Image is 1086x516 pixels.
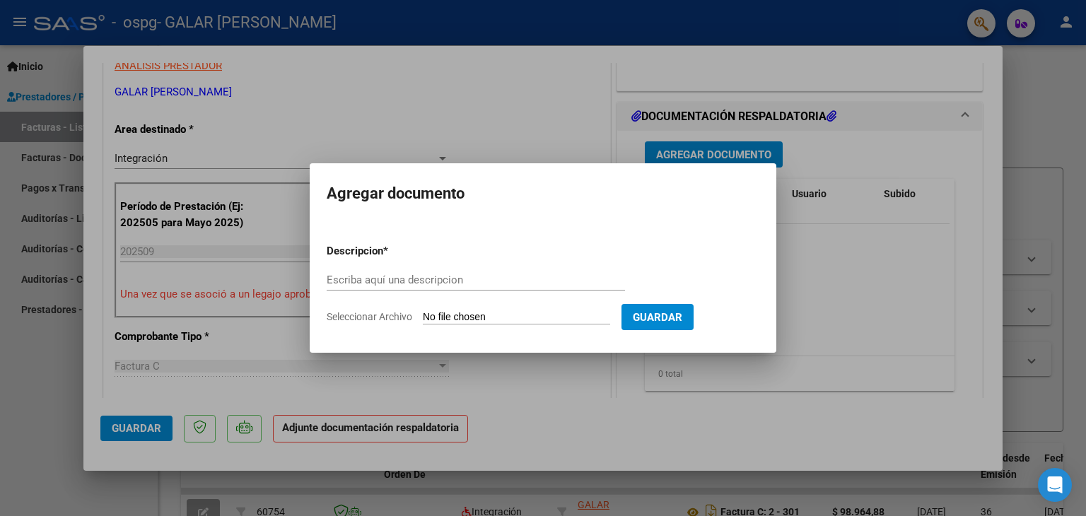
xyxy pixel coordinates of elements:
span: Guardar [633,311,682,324]
h2: Agregar documento [327,180,759,207]
span: Seleccionar Archivo [327,311,412,322]
div: Open Intercom Messenger [1038,468,1072,502]
p: Descripcion [327,243,457,259]
button: Guardar [621,304,694,330]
